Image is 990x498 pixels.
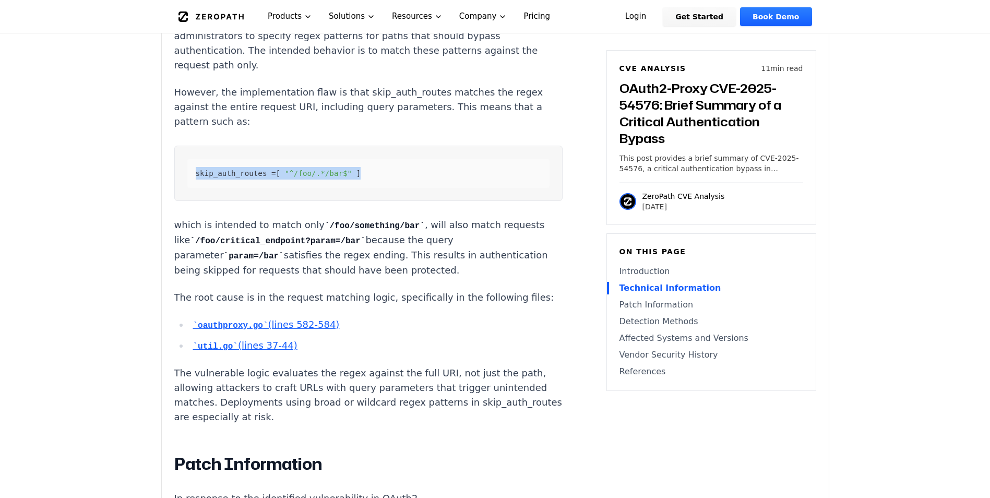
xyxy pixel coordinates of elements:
a: Technical Information [619,282,803,294]
span: skip_auth_routes = [196,169,276,177]
p: [DATE] [642,201,725,212]
a: Book Demo [740,7,812,26]
p: 11 min read [761,63,803,74]
span: [ [276,169,281,177]
img: ZeroPath CVE Analysis [619,193,636,210]
a: Detection Methods [619,315,803,328]
h6: CVE Analysis [619,63,686,74]
a: Affected Systems and Versions [619,332,803,345]
h3: OAuth2-Proxy CVE-2025-54576: Brief Summary of a Critical Authentication Bypass [619,80,803,147]
code: util.go [193,342,237,351]
a: Introduction [619,265,803,278]
p: The vulnerable logic evaluates the regex against the full URI, not just the path, allowing attack... [174,366,563,424]
a: util.go(lines 37-44) [193,340,297,351]
p: This post provides a brief summary of CVE-2025-54576, a critical authentication bypass in OAuth2-... [619,153,803,174]
p: which is intended to match only , will also match requests like because the query parameter satis... [174,218,563,278]
code: /foo/something/bar [325,221,425,231]
p: ZeroPath CVE Analysis [642,191,725,201]
span: ] [356,169,361,177]
h6: On this page [619,246,803,257]
a: oauthproxy.go(lines 582-584) [193,319,339,330]
a: Vendor Security History [619,349,803,361]
span: "^/foo/.*/bar$" [285,169,352,177]
code: /foo/critical_endpoint?param=/bar [190,236,365,246]
p: The root cause is in the request matching logic, specifically in the following files: [174,290,563,305]
a: Get Started [663,7,736,26]
code: oauthproxy.go [193,321,268,330]
code: param=/bar [224,252,284,261]
a: References [619,365,803,378]
a: Login [613,7,659,26]
a: Patch Information [619,299,803,311]
p: However, the implementation flaw is that skip_auth_routes matches the regex against the entire re... [174,85,563,129]
h2: Patch Information [174,454,563,475]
